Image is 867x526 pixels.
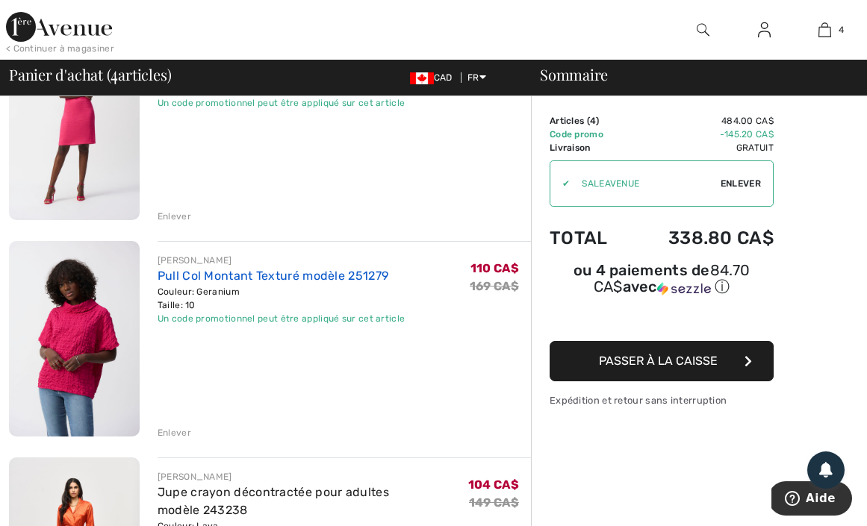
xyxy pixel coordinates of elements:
[818,21,831,39] img: Mon panier
[550,114,629,128] td: Articles ( )
[594,261,751,295] span: 84.70 CA$
[550,213,629,263] td: Total
[629,141,774,154] td: Gratuit
[550,302,774,336] iframe: PayPal-paypal
[158,426,191,439] div: Enlever
[522,67,858,82] div: Sommaire
[410,72,434,84] img: Canadian Dollar
[158,485,389,517] a: Jupe crayon décontractée pour adultes modèle 243238
[410,72,459,83] span: CAD
[550,393,774,407] div: Expédition et retour sans interruption
[158,96,405,110] div: Un code promotionnel peut être appliqué sur cet article
[158,470,468,483] div: [PERSON_NAME]
[550,341,774,381] button: Passer à la caisse
[758,21,771,39] img: Mes infos
[470,279,519,293] s: 169 CA$
[469,495,519,510] s: 149 CA$
[550,128,629,141] td: Code promo
[158,210,191,223] div: Enlever
[795,21,854,39] a: 4
[158,254,405,267] div: [PERSON_NAME]
[6,12,112,42] img: 1ère Avenue
[158,312,405,325] div: Un code promotionnel peut être appliqué sur cet article
[111,63,118,83] span: 4
[629,128,774,141] td: -145.20 CA$
[550,263,774,297] div: ou 4 paiements de avec
[550,263,774,302] div: ou 4 paiements de84.70 CA$avecSezzle Cliquez pour en savoir plus sur Sezzle
[570,161,721,206] input: Code promo
[839,23,844,37] span: 4
[629,213,774,263] td: 338.80 CA$
[158,269,388,283] a: Pull Col Montant Texturé modèle 251279
[6,42,114,55] div: < Continuer à magasiner
[629,114,774,128] td: 484.00 CA$
[746,21,783,40] a: Se connecter
[467,72,486,83] span: FR
[590,116,596,126] span: 4
[550,177,570,190] div: ✔
[550,141,629,154] td: Livraison
[9,25,140,221] img: Robe Fourreau Genou modèle 251267
[158,285,405,312] div: Couleur: Geranium Taille: 10
[697,21,709,39] img: recherche
[468,478,519,492] span: 104 CA$
[599,354,718,368] span: Passer à la caisse
[721,177,761,190] span: Enlever
[771,481,852,519] iframe: Ouvre un widget dans lequel vous pouvez trouver plus d’informations
[9,241,140,436] img: Pull Col Montant Texturé modèle 251279
[470,261,519,275] span: 110 CA$
[9,67,171,82] span: Panier d'achat ( articles)
[657,282,711,295] img: Sezzle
